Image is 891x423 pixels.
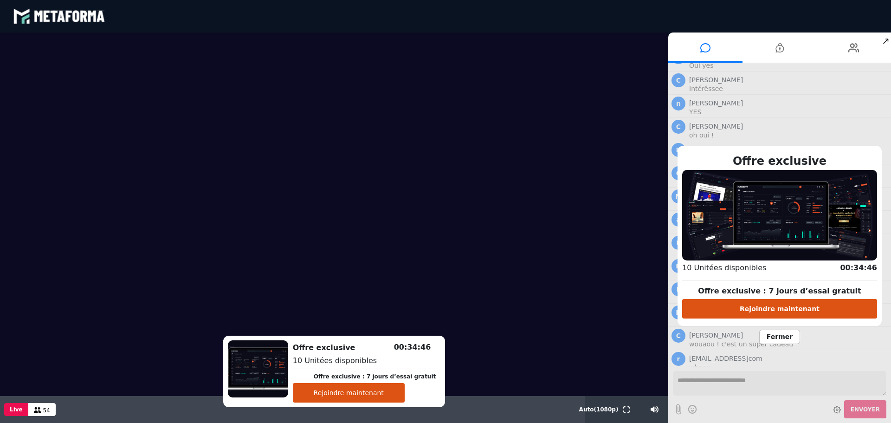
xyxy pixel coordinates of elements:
[293,383,405,403] button: Rejoindre maintenant
[314,372,436,381] p: Offre exclusive : 7 jours d’essai gratuit
[682,153,877,169] h2: Offre exclusive
[228,340,288,397] img: 1739179564043-A1P6JPNQHWVVYF2vtlsBksFrceJM3QJX.png
[682,263,766,272] span: 10 Unitées disponibles
[759,330,800,344] span: Fermer
[394,343,431,351] span: 00:34:46
[682,170,877,260] img: 1739179564043-A1P6JPNQHWVVYF2vtlsBksFrceJM3QJX.png
[293,342,436,353] h2: Offre exclusive
[682,286,877,297] p: Offre exclusive : 7 jours d’essai gratuit
[4,403,28,416] button: Live
[579,406,619,413] span: Auto ( 1080 p)
[293,356,377,365] span: 10 Unitées disponibles
[880,33,891,49] span: ↗
[840,263,877,272] span: 00:34:46
[577,396,620,423] button: Auto(1080p)
[682,299,877,319] button: Rejoindre maintenant
[43,407,50,414] span: 54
